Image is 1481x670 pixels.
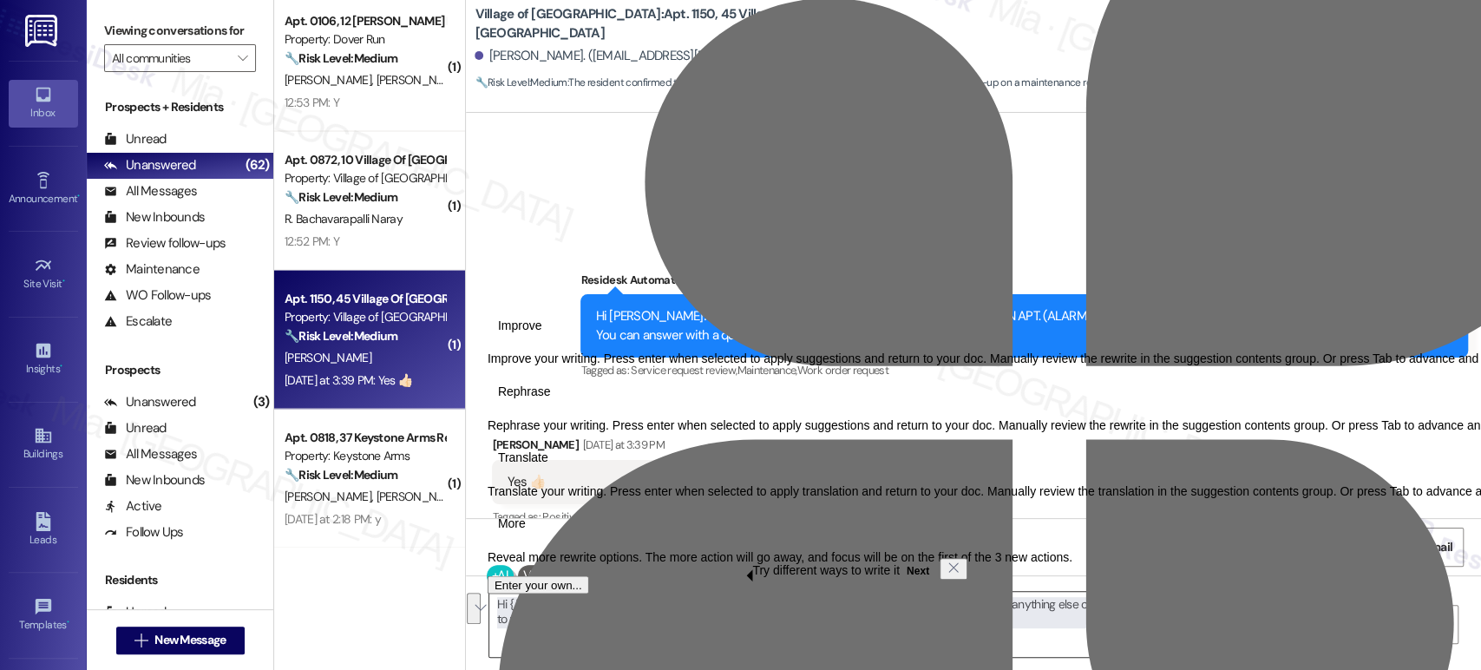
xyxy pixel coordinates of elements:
a: Inbox [9,80,78,127]
div: Active [104,497,162,516]
a: Templates • [9,592,78,639]
div: [DATE] at 3:39 PM: Yes 👍🏻 [285,372,412,388]
span: [PERSON_NAME] [377,489,463,504]
span: • [67,616,69,628]
span: : The resident confirmed that the work order was completed to their satisfaction. This is a follo... [475,74,1357,92]
div: New Inbounds [104,208,205,227]
i:  [134,634,147,647]
span: R. Bachavarapalli Naray [285,211,403,227]
textarea: To enrich screen reader interactions, please activate Accessibility in Grammarly extension settings [489,592,1248,657]
span: [PERSON_NAME] [285,350,371,365]
div: Maintenance [104,260,200,279]
b: Village of [GEOGRAPHIC_DATA]: Apt. 1150, 45 Village Of [GEOGRAPHIC_DATA] [475,5,822,43]
div: Property: Keystone Arms [285,447,445,465]
div: Residents [87,571,273,589]
div: 12:52 PM: Y [285,233,339,249]
div: Unread [104,603,167,621]
a: Buildings [9,421,78,468]
div: Unread [104,419,167,437]
div: Review follow-ups [104,234,226,253]
div: Prospects + Residents [87,98,273,116]
div: Apt. 0818, 37 Keystone Arms Rental Community [285,429,445,447]
div: New Inbounds [104,471,205,489]
label: Viewing conversations for [104,17,256,44]
div: [PERSON_NAME]. ([EMAIL_ADDRESS][DOMAIN_NAME]) [475,47,794,65]
div: Unanswered [104,156,196,174]
div: Property: Dover Run [285,30,445,49]
a: Leads [9,507,78,554]
strong: 🔧 Risk Level: Medium [285,467,397,483]
div: Apt. 1150, 45 Village Of [GEOGRAPHIC_DATA] [285,290,445,308]
span: [PERSON_NAME] [285,72,377,88]
input: All communities [112,44,228,72]
div: WO Follow-ups [104,286,211,305]
i:  [238,51,247,65]
div: Escalate [104,312,172,331]
div: Follow Ups [104,523,184,542]
strong: 🔧 Risk Level: Medium [285,50,397,66]
strong: 🔧 Risk Level: Medium [475,76,567,89]
div: Unanswered [104,393,196,411]
span: • [77,190,80,202]
div: (62) [240,152,273,179]
a: Site Visit • [9,251,78,298]
div: Prospects [87,361,273,379]
span: • [60,360,62,372]
div: [DATE] at 2:18 PM: y [285,511,381,527]
div: Apt. 0106, 12 [PERSON_NAME] Dover LLC [285,12,445,30]
div: Unread [104,130,167,148]
span: [PERSON_NAME] [285,489,377,504]
div: Property: Village of [GEOGRAPHIC_DATA] [285,308,445,326]
span: New Message [154,631,226,649]
button: New Message [116,627,245,654]
img: ResiDesk Logo [25,15,61,47]
div: Property: Village of [GEOGRAPHIC_DATA] [285,169,445,187]
div: All Messages [104,445,197,463]
div: 12:53 PM: Y [285,95,339,110]
strong: 🔧 Risk Level: Medium [285,328,397,344]
strong: 🔧 Risk Level: Medium [285,189,397,205]
div: (3) [249,389,274,416]
div: All Messages [104,182,197,200]
span: [PERSON_NAME] [377,72,463,88]
div: Apt. 0872, 10 Village Of [GEOGRAPHIC_DATA] [285,151,445,169]
span: • [62,275,65,287]
a: Insights • [9,336,78,383]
